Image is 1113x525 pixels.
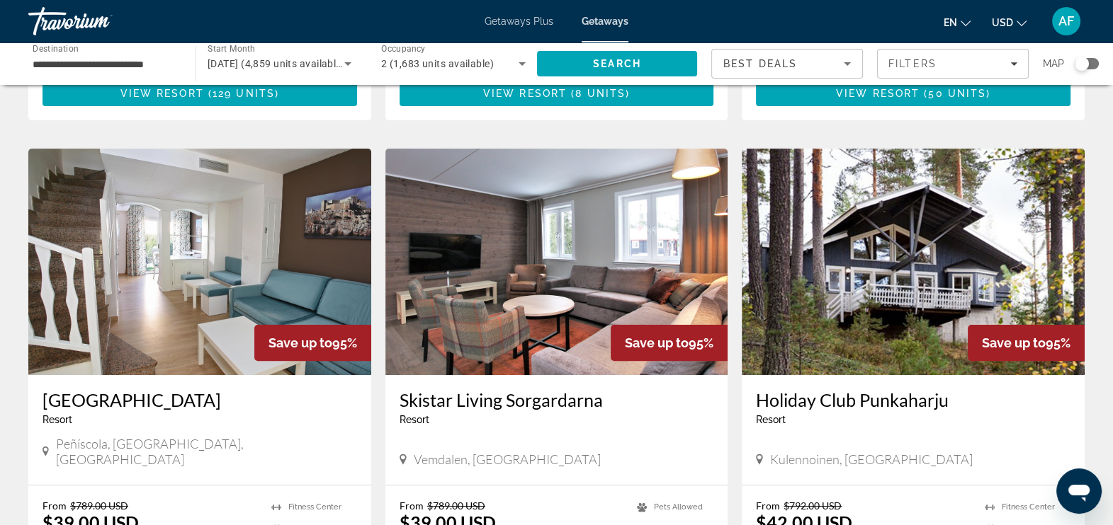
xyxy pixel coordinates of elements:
[756,414,786,425] span: Resort
[836,88,920,99] span: View Resort
[593,58,641,69] span: Search
[723,58,797,69] span: Best Deals
[1043,54,1064,74] span: Map
[120,88,204,99] span: View Resort
[43,389,357,410] a: [GEOGRAPHIC_DATA]
[33,56,177,73] input: Select destination
[381,58,494,69] span: 2 (1,683 units available)
[654,502,703,512] span: Pets Allowed
[400,81,714,106] button: View Resort(8 units)
[1002,502,1055,512] span: Fitness Center
[288,502,341,512] span: Fitness Center
[982,335,1046,350] span: Save up to
[43,414,72,425] span: Resort
[254,325,371,361] div: 95%
[1048,6,1085,36] button: User Menu
[213,88,275,99] span: 129 units
[770,451,973,467] span: Kulennoinen, [GEOGRAPHIC_DATA]
[567,88,630,99] span: ( )
[582,16,628,27] a: Getaways
[968,325,1085,361] div: 95%
[1056,468,1102,514] iframe: Button to launch messaging window
[208,44,255,54] span: Start Month
[928,88,986,99] span: 50 units
[756,500,780,512] span: From
[28,3,170,40] a: Travorium
[208,58,345,69] span: [DATE] (4,859 units available)
[723,55,851,72] mat-select: Sort by
[43,81,357,106] button: View Resort(129 units)
[611,325,728,361] div: 95%
[385,149,728,375] img: Skistar Living Sorgardarna
[269,335,332,350] span: Save up to
[944,12,971,33] button: Change language
[70,500,128,512] span: $789.00 USD
[483,88,567,99] span: View Resort
[381,44,426,54] span: Occupancy
[992,12,1027,33] button: Change currency
[784,500,842,512] span: $792.00 USD
[43,500,67,512] span: From
[920,88,990,99] span: ( )
[414,451,601,467] span: Vemdalen, [GEOGRAPHIC_DATA]
[877,49,1029,79] button: Filters
[625,335,689,350] span: Save up to
[992,17,1013,28] span: USD
[427,500,485,512] span: $789.00 USD
[400,414,429,425] span: Resort
[204,88,279,99] span: ( )
[575,88,626,99] span: 8 units
[742,149,1085,375] img: Holiday Club Punkaharju
[400,389,714,410] a: Skistar Living Sorgardarna
[485,16,553,27] a: Getaways Plus
[756,81,1070,106] button: View Resort(50 units)
[888,58,937,69] span: Filters
[1058,14,1074,28] span: AF
[56,436,356,467] span: Peñíscola, [GEOGRAPHIC_DATA], [GEOGRAPHIC_DATA]
[33,43,79,53] span: Destination
[400,500,424,512] span: From
[537,51,697,76] button: Search
[944,17,957,28] span: en
[28,149,371,375] img: Jardines del Plaza
[756,389,1070,410] a: Holiday Club Punkaharju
